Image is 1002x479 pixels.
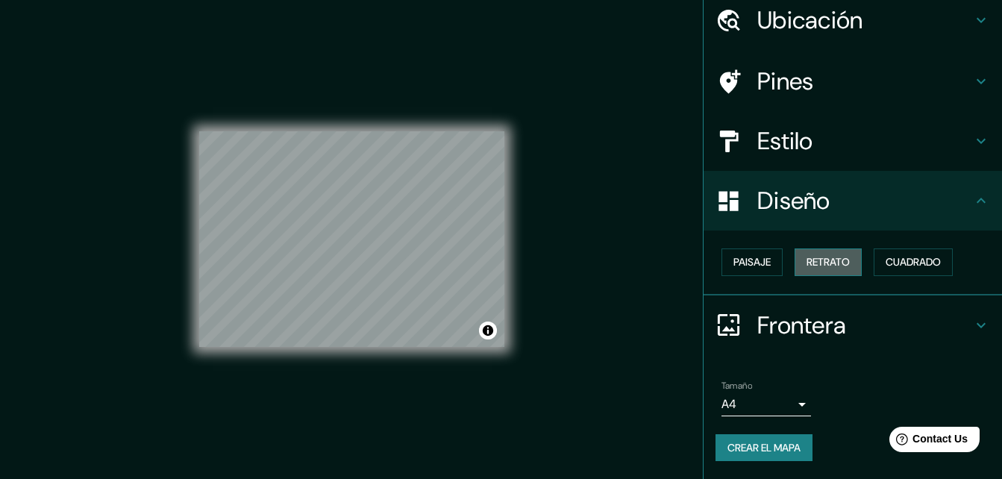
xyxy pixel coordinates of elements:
button: Cuadrado [874,248,953,276]
h4: Diseño [757,186,972,216]
h4: Estilo [757,126,972,156]
label: Tamaño [721,379,752,392]
iframe: Help widget launcher [869,421,986,463]
div: Pines [704,51,1002,111]
font: Paisaje [733,253,771,272]
div: Frontera [704,295,1002,355]
canvas: Mapa [199,131,504,347]
div: A4 [721,392,811,416]
button: Crear el mapa [716,434,812,462]
button: Alternar atribución [479,322,497,339]
font: Cuadrado [886,253,941,272]
h4: Frontera [757,310,972,340]
font: Retrato [807,253,850,272]
div: Estilo [704,111,1002,171]
font: Crear el mapa [727,439,801,457]
button: Retrato [795,248,862,276]
h4: Pines [757,66,972,96]
button: Paisaje [721,248,783,276]
h4: Ubicación [757,5,972,35]
div: Diseño [704,171,1002,231]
